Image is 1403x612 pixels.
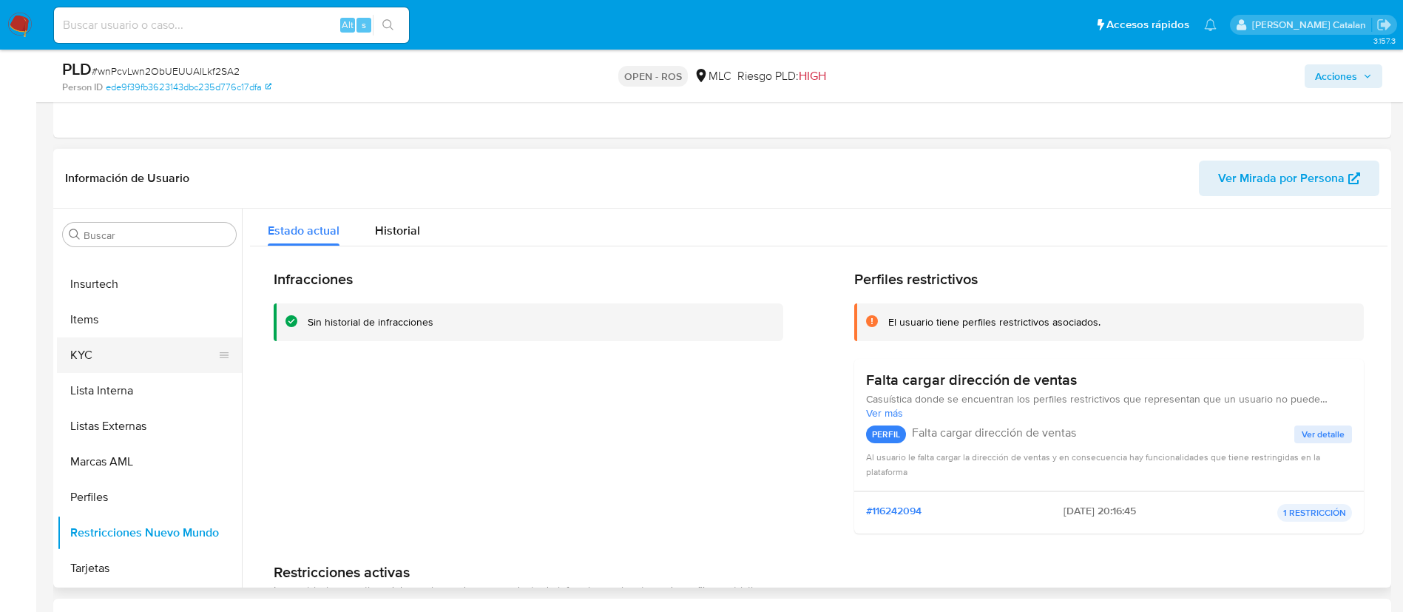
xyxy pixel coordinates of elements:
span: Acciones [1315,64,1357,88]
button: Ver Mirada por Persona [1199,161,1379,196]
div: MLC [694,68,731,84]
button: Listas Externas [57,408,242,444]
button: Perfiles [57,480,242,515]
button: Items [57,302,242,337]
button: KYC [57,337,230,373]
span: Ver Mirada por Persona [1218,161,1345,196]
span: s [362,18,366,32]
b: PLD [62,57,92,81]
p: rociodaniela.benavidescatalan@mercadolibre.cl [1252,18,1371,32]
a: Salir [1376,17,1392,33]
button: Tarjetas [57,551,242,586]
span: # wnPcvLwn2ObUEUUAILkf2SA2 [92,64,240,78]
span: Riesgo PLD: [737,68,826,84]
button: Restricciones Nuevo Mundo [57,515,242,551]
button: Marcas AML [57,444,242,480]
a: Notificaciones [1204,19,1217,31]
b: Person ID [62,81,103,94]
a: ede9f39fb3623143dbc235d776c17dfa [106,81,271,94]
span: Accesos rápidos [1106,17,1189,33]
button: Insurtech [57,266,242,302]
span: HIGH [799,67,826,84]
h1: Información de Usuario [65,171,189,186]
button: Acciones [1305,64,1382,88]
button: search-icon [373,15,403,36]
input: Buscar [84,229,230,242]
span: 3.157.3 [1373,35,1396,47]
button: Buscar [69,229,81,241]
p: OPEN - ROS [618,66,688,87]
button: Lista Interna [57,373,242,408]
span: Alt [342,18,354,32]
input: Buscar usuario o caso... [54,16,409,35]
